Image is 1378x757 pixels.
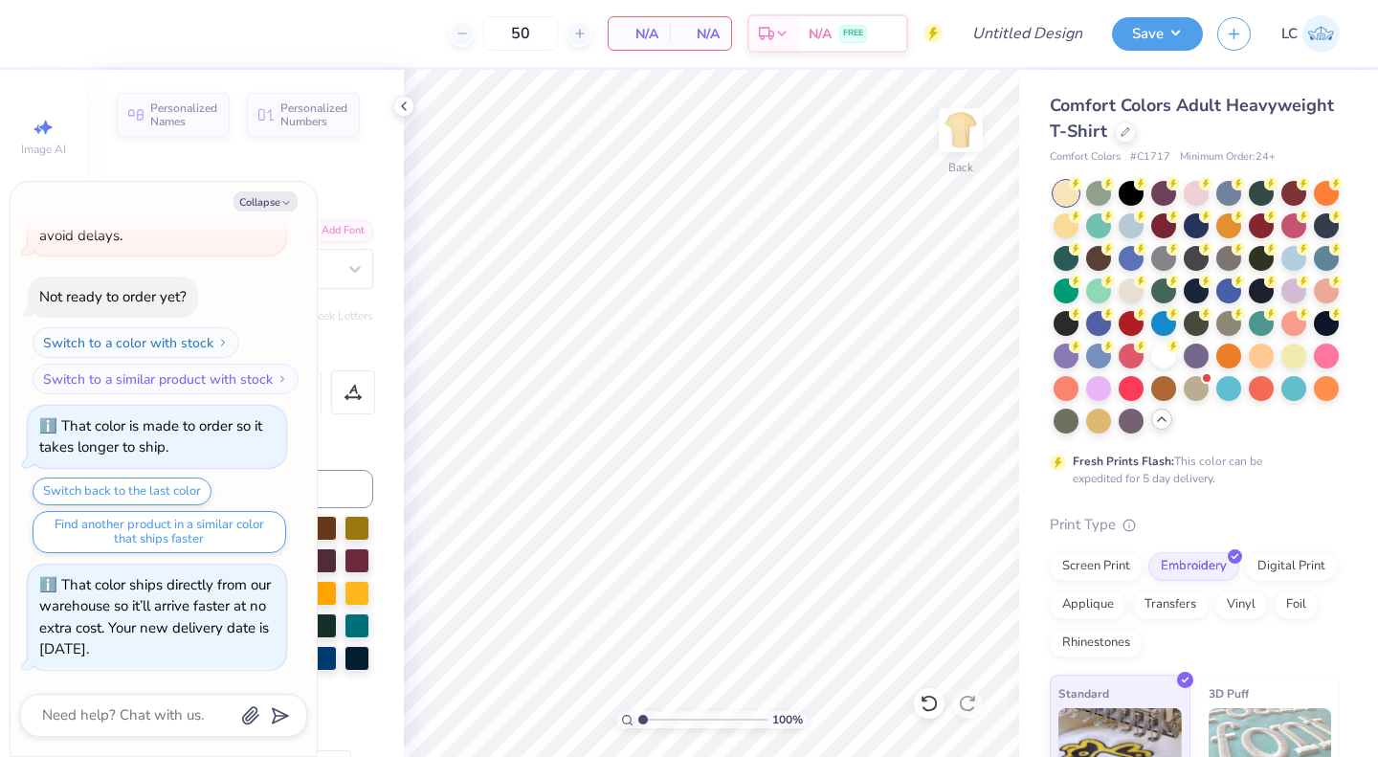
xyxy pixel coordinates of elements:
span: Only 63 Ss, 175 Ms, 233 Ls and 93 XLs left. Switch colors or products to avoid delays. [39,140,263,245]
strong: Fresh Prints Flash: [1073,454,1174,469]
div: That color ships directly from our warehouse so it’ll arrive faster at no extra cost. Your new de... [39,575,271,659]
button: Switch to a similar product with stock [33,364,299,394]
div: Digital Print [1245,552,1338,581]
div: That color is made to order so it takes longer to ship. [39,416,262,457]
span: Personalized Numbers [280,101,348,128]
span: Standard [1058,683,1109,703]
button: Save [1112,17,1203,51]
div: Print Type [1050,514,1340,536]
span: Minimum Order: 24 + [1180,149,1276,166]
div: Rhinestones [1050,629,1143,657]
div: This color can be expedited for 5 day delivery. [1073,453,1308,487]
span: FREE [843,27,863,40]
div: Screen Print [1050,552,1143,581]
button: Switch back to the last color [33,478,211,505]
div: Vinyl [1214,590,1268,619]
span: 100 % [772,711,803,728]
div: Embroidery [1148,552,1239,581]
div: Add Font [298,220,373,242]
div: Not ready to order yet? [39,287,187,306]
a: LC [1281,15,1340,53]
span: Comfort Colors [1050,149,1121,166]
button: Collapse [233,191,298,212]
div: Applique [1050,590,1126,619]
span: N/A [681,24,720,44]
img: Switch to a similar product with stock [277,373,288,385]
span: N/A [809,24,832,44]
span: Image AI [21,142,66,157]
input: Untitled Design [957,14,1098,53]
img: Lucy Coughlon [1302,15,1340,53]
div: Text Tool [117,175,373,201]
img: Back [942,111,980,149]
span: N/A [620,24,658,44]
div: Back [948,159,973,176]
button: Find another product in a similar color that ships faster [33,511,286,553]
button: Switch to a color with stock [33,327,239,358]
img: Switch to a color with stock [217,337,229,348]
span: 3D Puff [1209,683,1249,703]
div: Transfers [1132,590,1209,619]
div: Foil [1274,590,1319,619]
input: – – [483,16,558,51]
span: Comfort Colors Adult Heavyweight T-Shirt [1050,94,1334,143]
span: LC [1281,23,1298,45]
span: # C1717 [1130,149,1170,166]
span: Personalized Names [150,101,218,128]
